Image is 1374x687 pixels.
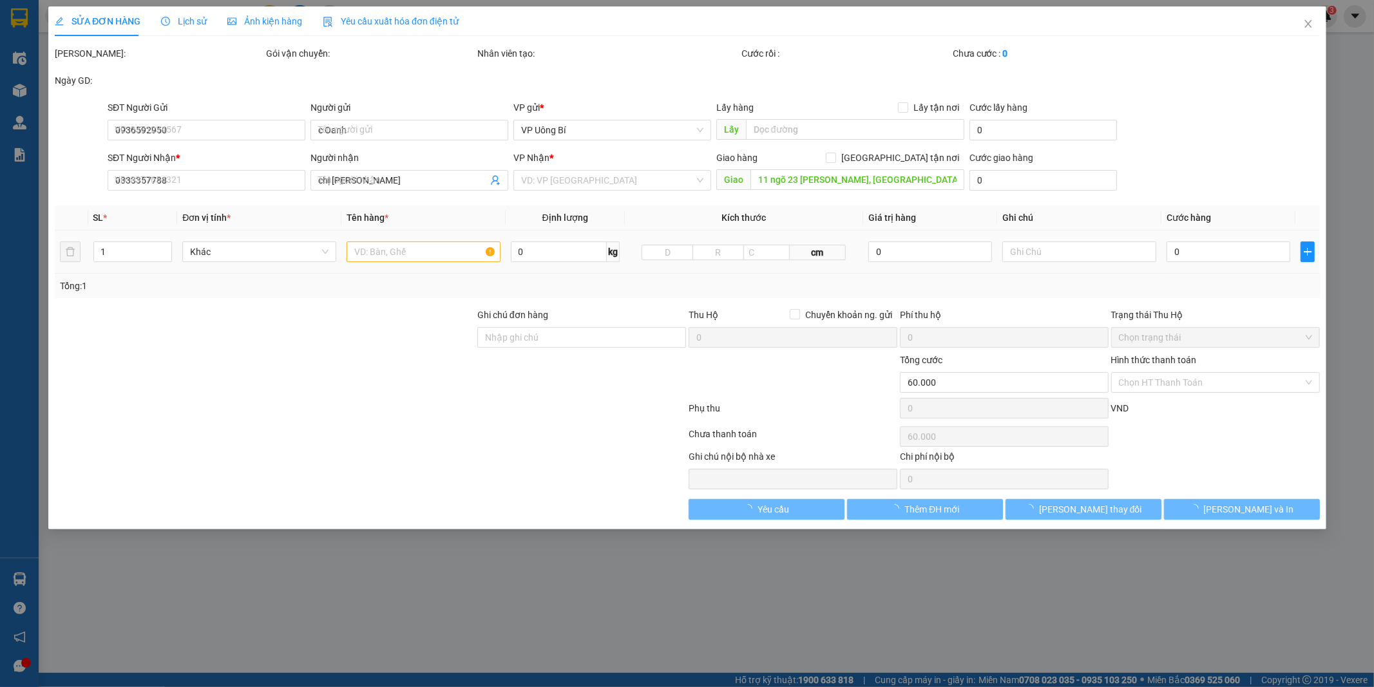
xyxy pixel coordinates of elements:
[323,17,333,27] img: icon
[745,119,964,140] input: Dọc đường
[542,212,587,223] span: Định lượng
[1111,308,1319,322] div: Trạng thái Thu Hộ
[606,241,619,262] span: kg
[55,17,64,26] span: edit
[310,151,508,165] div: Người nhận
[969,153,1033,163] label: Cước giao hàng
[1005,499,1161,520] button: [PERSON_NAME] thay đổi
[687,427,899,449] div: Chưa thanh toán
[182,212,231,223] span: Đơn vị tính
[1111,355,1196,365] label: Hình thức thanh toán
[513,153,549,163] span: VP Nhận
[190,242,329,261] span: Khác
[55,46,263,61] div: [PERSON_NAME]:
[716,153,757,163] span: Giao hàng
[1301,247,1314,257] span: plus
[521,120,703,140] span: VP Uông Bí
[161,17,170,26] span: clock-circle
[899,449,1108,469] div: Chi phí nội bộ
[60,279,530,293] div: Tổng: 1
[716,119,745,140] span: Lấy
[904,502,959,516] span: Thêm ĐH mới
[688,310,718,320] span: Thu Hộ
[108,151,305,165] div: SĐT Người Nhận
[689,499,844,520] button: Yêu cầu
[716,169,750,190] span: Giao
[513,100,711,115] div: VP gửi
[758,502,789,516] span: Yêu cầu
[1039,502,1142,516] span: [PERSON_NAME] thay đổi
[789,245,846,260] span: cm
[108,100,305,115] div: SĐT Người Gửi
[93,212,103,223] span: SL
[997,205,1161,231] th: Ghi chú
[721,212,766,223] span: Kích thước
[1167,212,1211,223] span: Cước hàng
[890,504,904,513] span: loading
[227,16,302,26] span: Ảnh kiện hàng
[908,100,964,115] span: Lấy tận nơi
[1002,48,1007,59] b: 0
[799,308,897,322] span: Chuyển khoản ng. gửi
[687,401,899,424] div: Phụ thu
[969,120,1116,140] input: Cước lấy hàng
[952,46,1161,61] div: Chưa cước :
[688,449,897,469] div: Ghi chú nội bộ nhà xe
[743,245,789,260] input: C
[310,100,508,115] div: Người gửi
[846,499,1002,520] button: Thêm ĐH mới
[741,46,949,61] div: Cước rồi :
[347,212,388,223] span: Tên hàng
[227,17,236,26] span: picture
[347,241,501,262] input: VD: Bàn, Ghế
[1189,504,1203,513] span: loading
[716,102,753,113] span: Lấy hàng
[55,16,140,26] span: SỬA ĐƠN HÀNG
[868,212,916,223] span: Giá trị hàng
[1163,499,1319,520] button: [PERSON_NAME] và In
[1111,403,1129,413] span: VND
[1025,504,1039,513] span: loading
[750,169,964,190] input: Dọc đường
[836,151,964,165] span: [GEOGRAPHIC_DATA] tận nơi
[969,170,1116,191] input: Cước giao hàng
[969,102,1027,113] label: Cước lấy hàng
[490,175,501,185] span: user-add
[1301,241,1315,262] button: plus
[1302,19,1313,29] span: close
[477,46,739,61] div: Nhân viên tạo:
[266,46,475,61] div: Gói vận chuyển:
[1203,502,1293,516] span: [PERSON_NAME] và In
[55,73,263,88] div: Ngày GD:
[899,308,1108,327] div: Phí thu hộ
[477,310,548,320] label: Ghi chú đơn hàng
[60,241,81,262] button: delete
[477,327,686,348] input: Ghi chú đơn hàng
[743,504,758,513] span: loading
[323,16,459,26] span: Yêu cầu xuất hóa đơn điện tử
[1290,6,1326,42] button: Close
[1118,328,1312,347] span: Chọn trạng thái
[899,355,942,365] span: Tổng cước
[642,245,693,260] input: D
[1002,241,1156,262] input: Ghi Chú
[161,16,207,26] span: Lịch sử
[692,245,744,260] input: R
